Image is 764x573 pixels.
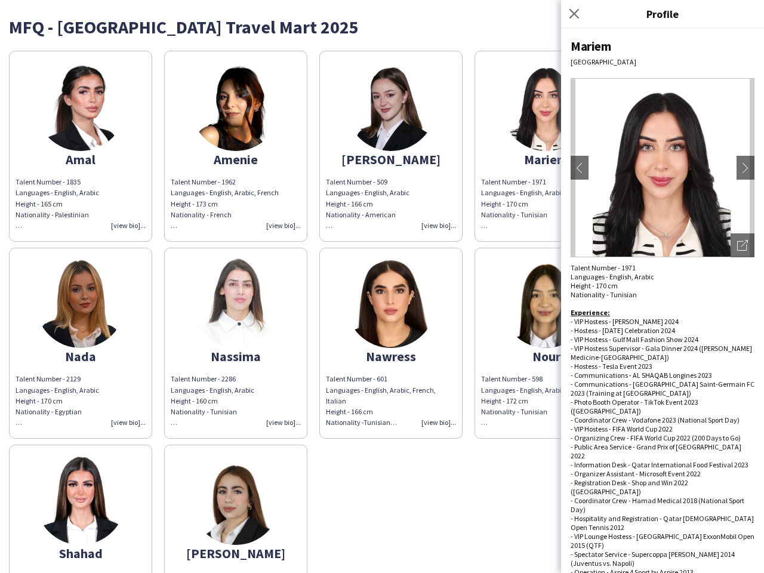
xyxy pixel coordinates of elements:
div: Open photos pop-in [731,233,754,257]
div: Amenie [171,154,301,165]
span: Talent Number - 1971 Languages - English, Arabic Height - 170 cm Nationality - Tunisian [481,177,565,230]
img: thumb-4ca95fa5-4d3e-4c2c-b4ce-8e0bcb13b1c7.png [191,61,281,151]
img: thumb-0b0a4517-2be3-415a-a8cd-aac60e329b3a.png [346,258,436,348]
div: Languages - English, Arabic [481,385,611,429]
img: thumb-2e0034d6-7930-4ae6-860d-e19d2d874555.png [191,455,281,545]
img: thumb-4c95e7ae-0fdf-44ac-8d60-b62309d66edf.png [501,61,591,151]
div: [PERSON_NAME] [326,154,456,165]
div: - Communications - AL SHAQAB Longines 2023 [571,371,754,380]
b: Experience: [571,308,610,317]
div: Height - 172 cm Nationality - Tunisian [481,396,611,429]
div: - Coordinator Crew - Hamad Medical 2018 (National Sport Day) [571,496,754,514]
div: Nour [481,351,611,362]
img: Crew avatar or photo [571,78,754,257]
img: thumb-22a80c24-cb5f-4040-b33a-0770626b616f.png [36,455,125,545]
span: Talent Number - 509 Languages - English, Arabic Height - 166 cm Nationality - American [326,177,409,230]
div: Mariem [481,154,611,165]
div: [PERSON_NAME] [171,548,301,559]
span: Languages - English, Arabic Height - 165 cm Nationality - Palestinian [16,188,99,230]
img: thumb-81ff8e59-e6e2-4059-b349-0c4ea833cf59.png [36,61,125,151]
span: Nationality - French [171,210,232,219]
span: Talent Number - 2286 Languages - English, Arabic Height - 160 cm Nationality - Tunisian [171,374,254,427]
div: - VIP Hostess - FIFA World Cup 2022 [571,424,754,433]
div: Nawress [326,351,456,362]
div: - Hospitality and Registration - Qatar [DEMOGRAPHIC_DATA] Open Tennis 2012 [571,514,754,532]
div: - Communications - [GEOGRAPHIC_DATA] Saint-Germain FC 2023 (Training at [GEOGRAPHIC_DATA]) [571,380,754,398]
img: thumb-33402f92-3f0a-48ee-9b6d-2e0525ee7c28.png [501,258,591,348]
div: - Organizing Crew - FIFA World Cup 2022 (200 Days to Go) [571,433,754,442]
div: Nada [16,351,146,362]
div: - Organizer Assistant - Microsoft Event 2022 [571,469,754,478]
div: - Coordinator Crew - Vodafone 2023 (National Sport Day) [571,415,754,424]
span: Talent Number - 1962 [171,177,236,186]
img: thumb-127a73c4-72f8-4817-ad31-6bea1b145d02.png [36,258,125,348]
div: - Hostess - Tesla Event 2023 [571,362,754,371]
div: Nassima [171,351,301,362]
div: - Photo Booth Operator - TikTok Event 2023 ([GEOGRAPHIC_DATA]) [571,398,754,415]
span: Tunisian [363,418,397,427]
div: Shahad [16,548,146,559]
span: Talent Number - 601 Languages - English, Arabic, French, Italian Height - 166 cm Nationality - [326,374,436,427]
div: - VIP Lounge Hostess - [GEOGRAPHIC_DATA] ExxonMobil Open 2015 (QTF) [571,532,754,550]
div: Amal [16,154,146,165]
div: - Spectator Service - Supercoppa [PERSON_NAME] 2014 (Juventus vs. Napoli) [571,550,754,568]
div: MFQ - [GEOGRAPHIC_DATA] Travel Mart 2025 [9,18,755,36]
div: - Registration Desk - Shop and Win 2022 ([GEOGRAPHIC_DATA]) [571,478,754,496]
span: Languages - English, Arabic, French [171,188,279,197]
img: thumb-7d03bddd-c3aa-4bde-8cdb-39b64b840995.png [191,258,281,348]
div: - Public Area Service - Grand Prix of [GEOGRAPHIC_DATA] 2022 [571,442,754,460]
span: Talent Number - 598 [481,374,543,383]
div: - VIP Hostess - [PERSON_NAME] 2024 [571,317,754,326]
div: - Information Desk - Qatar International Food Festival 2023 [571,460,754,469]
div: Mariem [571,38,754,54]
div: [GEOGRAPHIC_DATA] [571,57,754,66]
span: Talent Number - 1835 [16,177,81,186]
div: - VIP Hostess - Gulf Mall Fashion Show 2024 [571,335,754,344]
div: - VIP Hostess Supervisor - Gala Dinner 2024 ([PERSON_NAME] Medicine-[GEOGRAPHIC_DATA]) [571,344,754,362]
img: thumb-6635f156c0799.jpeg [346,61,436,151]
span: Talent Number - 1971 Languages - English, Arabic Height - 170 cm Nationality - Tunisian [571,263,654,299]
span: Height - 173 cm [171,199,218,208]
h3: Profile [561,6,764,21]
span: Talent Number - 2129 Languages - English, Arabic Height - 170 cm Nationality - Egyptian [16,374,99,427]
div: - Hostess - [DATE] Celebration 2024 [571,326,754,335]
